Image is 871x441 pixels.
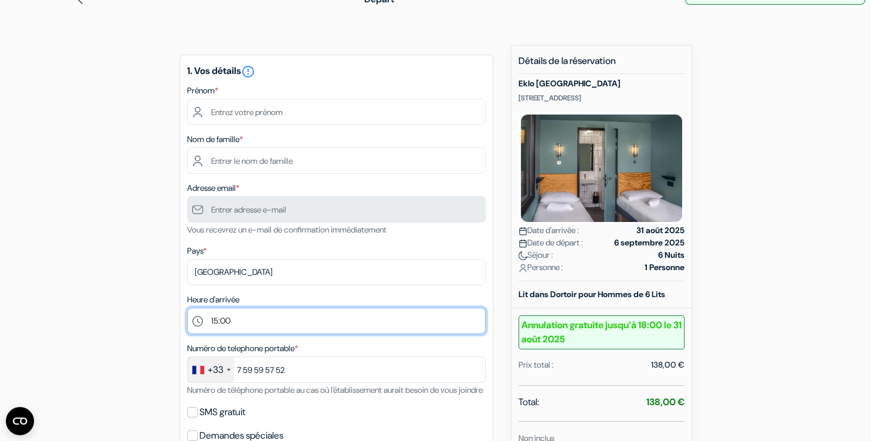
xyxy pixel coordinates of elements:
label: Nom de famille [187,133,243,146]
h5: Détails de la réservation [518,55,684,74]
div: France: +33 [188,357,234,382]
div: 138,00 € [651,359,684,371]
span: Total: [518,395,539,409]
span: Personne : [518,261,563,274]
img: moon.svg [518,251,527,260]
label: SMS gratuit [199,404,245,420]
strong: 138,00 € [646,396,684,408]
span: Séjour : [518,249,553,261]
strong: 31 août 2025 [636,224,684,237]
p: [STREET_ADDRESS] [518,93,684,103]
b: Lit dans Dortoir pour Hommes de 6 Lits [518,289,665,299]
div: Prix total : [518,359,554,371]
button: Ouvrir le widget CMP [6,407,34,435]
label: Adresse email [187,182,239,194]
a: error_outline [241,65,255,77]
strong: 6 Nuits [658,249,684,261]
label: Heure d'arrivée [187,294,239,306]
label: Numéro de telephone portable [187,342,298,355]
input: Entrez votre prénom [187,99,486,125]
label: Pays [187,245,206,257]
img: user_icon.svg [518,264,527,272]
h5: Eklo [GEOGRAPHIC_DATA] [518,79,684,89]
img: calendar.svg [518,239,527,248]
i: error_outline [241,65,255,79]
small: Numéro de téléphone portable au cas où l'établissement aurait besoin de vous joindre [187,385,483,395]
input: Entrer le nom de famille [187,147,486,174]
div: +33 [208,363,223,377]
span: Date d'arrivée : [518,224,579,237]
strong: 1 Personne [645,261,684,274]
img: calendar.svg [518,227,527,235]
b: Annulation gratuite jusqu’à 18:00 le 31 août 2025 [518,315,684,349]
input: Entrer adresse e-mail [187,196,486,223]
h5: 1. Vos détails [187,65,486,79]
span: Date de départ : [518,237,583,249]
small: Vous recevrez un e-mail de confirmation immédiatement [187,224,387,235]
input: 6 12 34 56 78 [187,356,486,383]
label: Prénom [187,85,218,97]
strong: 6 septembre 2025 [614,237,684,249]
